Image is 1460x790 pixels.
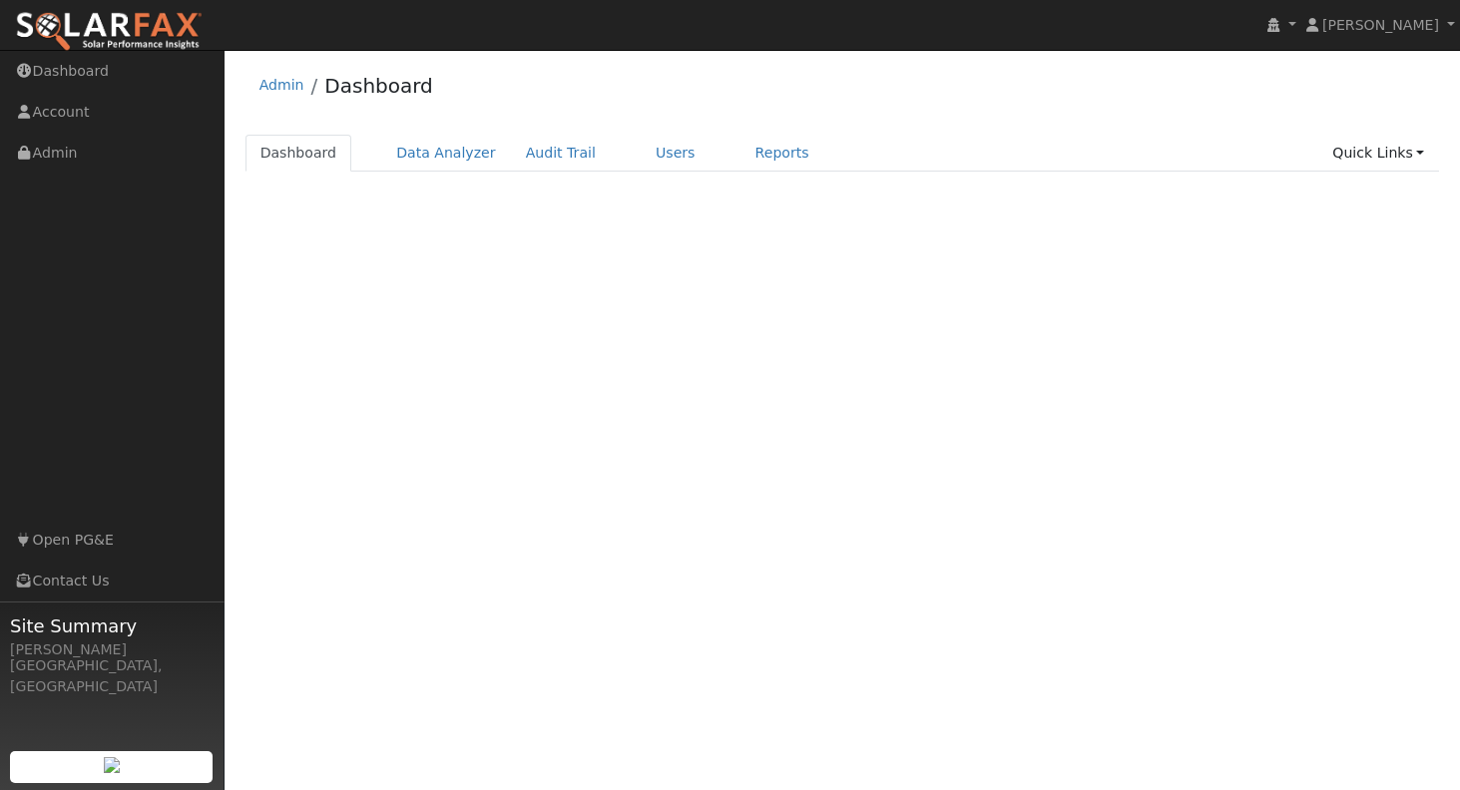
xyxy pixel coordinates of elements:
a: Users [641,135,711,172]
a: Audit Trail [511,135,611,172]
span: Site Summary [10,612,214,639]
div: [PERSON_NAME] [10,639,214,660]
div: [GEOGRAPHIC_DATA], [GEOGRAPHIC_DATA] [10,655,214,697]
a: Dashboard [324,74,433,98]
img: SolarFax [15,11,203,53]
a: Dashboard [245,135,352,172]
a: Reports [740,135,824,172]
img: retrieve [104,757,120,773]
span: [PERSON_NAME] [1322,17,1439,33]
a: Quick Links [1317,135,1439,172]
a: Admin [259,77,304,93]
a: Data Analyzer [381,135,511,172]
